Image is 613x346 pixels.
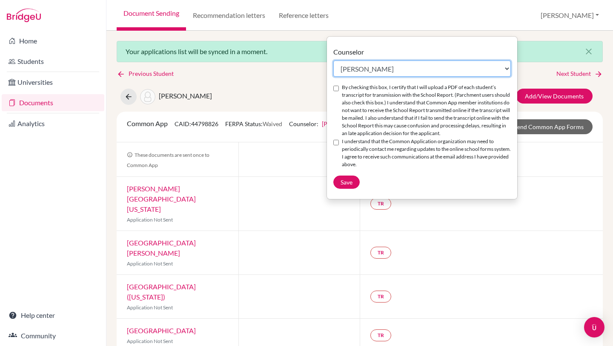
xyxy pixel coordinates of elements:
[556,69,603,78] a: Next Student
[175,120,218,127] span: CAID: 44798826
[2,115,104,132] a: Analytics
[2,327,104,344] a: Community
[2,53,104,70] a: Students
[342,84,511,137] label: By checking this box, I certify that I will upload a PDF of each student’s transcript for transmi...
[127,119,168,127] span: Common App
[289,120,369,127] span: Counselor:
[505,119,593,134] a: Send Common App Forms
[127,338,173,344] span: Application Not Sent
[117,41,603,62] div: Your applications list will be synced in a moment.
[370,198,391,210] a: TR
[117,69,180,78] a: Previous Student
[263,120,282,127] span: Waived
[127,326,196,334] a: [GEOGRAPHIC_DATA]
[127,260,173,267] span: Application Not Sent
[2,94,104,111] a: Documents
[2,307,104,324] a: Help center
[575,41,602,62] button: Close
[127,304,173,311] span: Application Not Sent
[127,283,196,301] a: [GEOGRAPHIC_DATA] ([US_STATE])
[333,47,364,57] label: Counselor
[370,329,391,341] a: TR
[537,7,603,23] button: [PERSON_NAME]
[127,216,173,223] span: Application Not Sent
[333,176,360,189] button: Save
[127,185,196,213] a: [PERSON_NAME][GEOGRAPHIC_DATA][US_STATE]
[341,179,352,186] span: Save
[342,138,511,168] label: I understand that the Common Application organization may need to periodically contact me regardi...
[127,152,209,168] span: These documents are sent once to Common App
[516,89,593,104] a: Add/View Documents
[584,46,594,57] i: close
[370,247,391,259] a: TR
[159,92,212,100] span: [PERSON_NAME]
[127,239,196,257] a: [GEOGRAPHIC_DATA][PERSON_NAME]
[370,291,391,303] a: TR
[225,120,282,127] span: FERPA Status:
[2,32,104,49] a: Home
[584,317,604,337] div: Open Intercom Messenger
[7,9,41,22] img: Bridge-U
[327,36,518,199] div: [PERSON_NAME]
[2,74,104,91] a: Universities
[322,120,369,127] a: [PERSON_NAME]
